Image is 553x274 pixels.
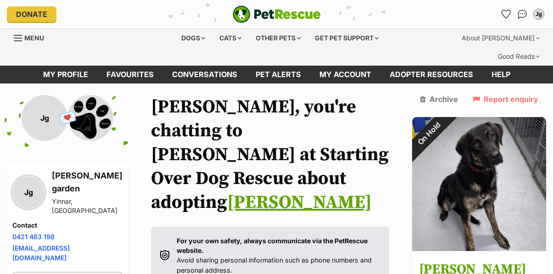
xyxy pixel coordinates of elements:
[233,6,321,23] img: logo-e224e6f780fb5917bec1dbf3a21bbac754714ae5b6737aabdf751b685950b380.svg
[534,10,543,19] div: Jg
[482,66,519,84] a: Help
[52,169,123,195] h3: [PERSON_NAME] garden
[492,47,546,66] div: Good Reads
[518,10,527,19] img: chat-41dd97257d64d25036548639549fe6c8038ab92f7586957e7f3b1b290dea8141.svg
[12,233,55,240] a: 0421 463 198
[473,95,538,103] a: Report enquiry
[246,66,310,84] a: Pet alerts
[400,105,458,163] div: On Hold
[380,66,482,84] a: Adopter resources
[498,7,513,22] a: Favourites
[412,117,546,251] img: Breannan
[175,29,212,47] div: Dogs
[163,66,246,84] a: conversations
[52,197,123,215] div: Yinnar, [GEOGRAPHIC_DATA]
[22,95,67,141] div: Jg
[310,66,380,84] a: My account
[34,66,97,84] a: My profile
[67,95,113,141] img: Starting Over Dog Rescue profile pic
[233,6,321,23] a: PetRescue
[151,95,389,214] h1: [PERSON_NAME], you're chatting to [PERSON_NAME] at Starting Over Dog Rescue about adopting
[177,237,368,254] strong: For your own safety, always communicate via the PetRescue website.
[412,244,546,253] a: On Hold
[227,191,372,214] a: [PERSON_NAME]
[455,29,546,47] div: About [PERSON_NAME]
[97,66,163,84] a: Favourites
[14,29,50,45] a: Menu
[7,6,56,22] a: Donate
[515,7,530,22] a: Conversations
[57,108,78,128] span: 💌
[12,244,70,262] a: [EMAIL_ADDRESS][DOMAIN_NAME]
[12,176,45,208] div: Jg
[420,95,458,103] a: Archive
[498,7,546,22] ul: Account quick links
[249,29,307,47] div: Other pets
[12,221,123,230] h4: Contact
[308,29,385,47] div: Get pet support
[531,7,546,22] button: My account
[213,29,248,47] div: Cats
[24,34,44,42] span: Menu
